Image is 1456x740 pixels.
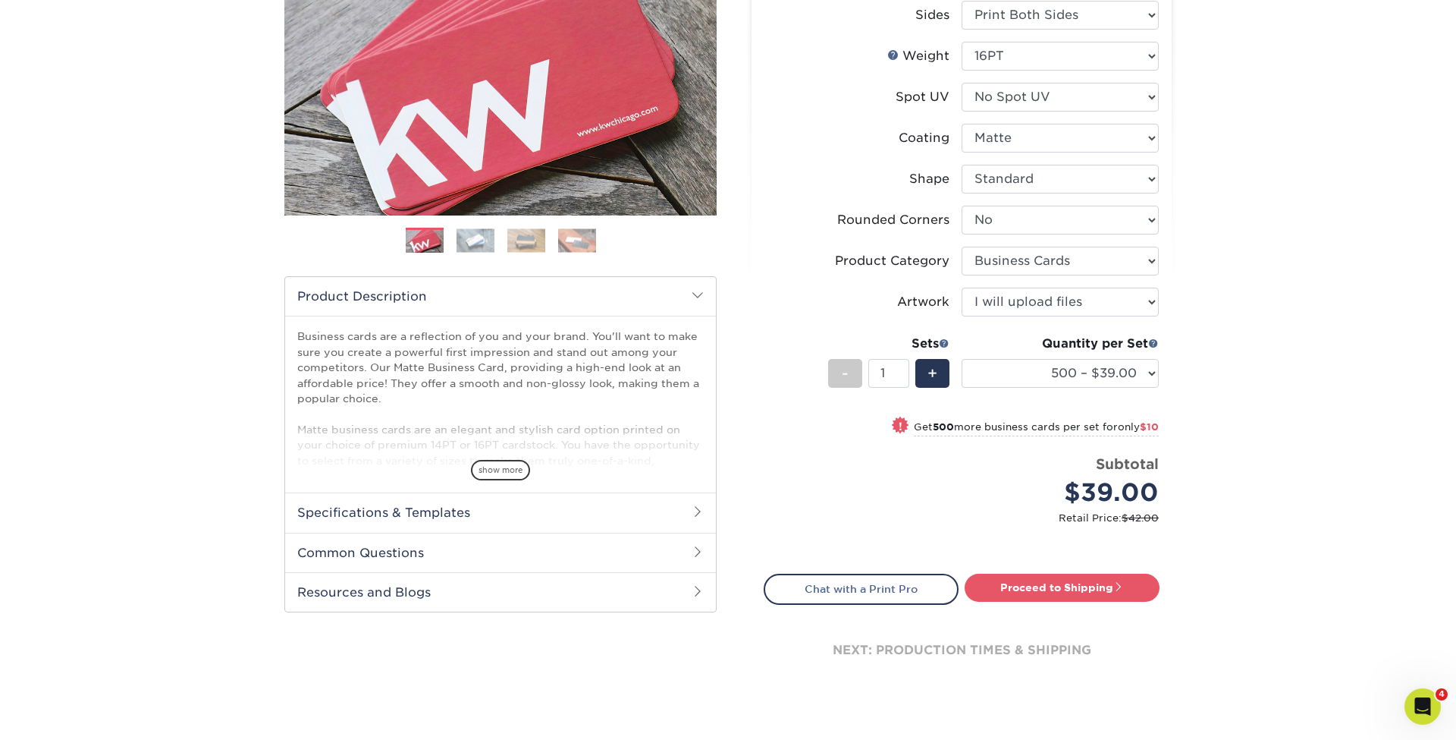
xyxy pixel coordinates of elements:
[776,511,1159,525] small: Retail Price:
[1404,688,1441,725] iframe: Intercom live chat
[973,474,1159,511] div: $39.00
[962,335,1159,353] div: Quantity per Set
[897,293,949,311] div: Artwork
[837,211,949,229] div: Rounded Corners
[899,418,902,434] span: !
[285,533,716,572] h2: Common Questions
[764,574,959,604] a: Chat with a Print Pro
[558,228,596,252] img: Business Cards 04
[914,421,1159,436] small: Get more business cards per set for
[835,252,949,270] div: Product Category
[965,574,1159,601] a: Proceed to Shipping
[457,228,494,252] img: Business Cards 02
[1096,455,1159,472] strong: Subtotal
[764,605,1159,696] div: next: production times & shipping
[933,421,954,433] strong: 500
[896,88,949,106] div: Spot UV
[285,277,716,316] h2: Product Description
[887,47,949,65] div: Weight
[1140,421,1159,433] span: $10
[899,129,949,147] div: Coating
[1118,421,1159,433] span: only
[915,6,949,24] div: Sides
[842,362,849,385] span: -
[406,222,444,260] img: Business Cards 01
[285,493,716,532] h2: Specifications & Templates
[1436,688,1448,701] span: 4
[909,170,949,188] div: Shape
[828,335,949,353] div: Sets
[927,362,937,385] span: +
[285,572,716,612] h2: Resources and Blogs
[1122,512,1159,524] span: $42.00
[297,329,704,545] p: Business cards are a reflection of you and your brand. You'll want to make sure you create a powe...
[507,228,545,252] img: Business Cards 03
[471,460,530,480] span: show more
